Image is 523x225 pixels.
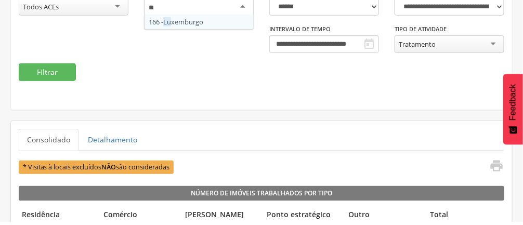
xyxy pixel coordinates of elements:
label: Intervalo de Tempo [269,28,331,36]
div: Todos ACEs [23,5,59,15]
legend: Número de Imóveis Trabalhados por Tipo [19,189,504,204]
label: Tipo de Atividade [395,28,447,36]
div: 166 - xemburgo [145,18,253,32]
a: Consolidado [19,132,79,154]
button: Feedback - Mostrar pesquisa [503,77,523,148]
a: Detalhamento [80,132,146,154]
legend: Total [427,213,504,224]
legend: Residência [19,213,95,224]
span: * Visitas à locais excluídos são consideradas [19,164,174,177]
legend: Outro [346,213,422,224]
b: NÃO [102,166,116,175]
a:  [483,162,504,179]
legend: Comércio [100,213,177,224]
span: Feedback [508,87,518,124]
i:  [489,162,504,176]
legend: Ponto estratégico [264,213,341,224]
i:  [363,41,375,54]
button: Filtrar [19,67,76,84]
legend: [PERSON_NAME] [182,213,258,224]
div: Tratamento [399,43,436,52]
span: Lu [163,20,171,30]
